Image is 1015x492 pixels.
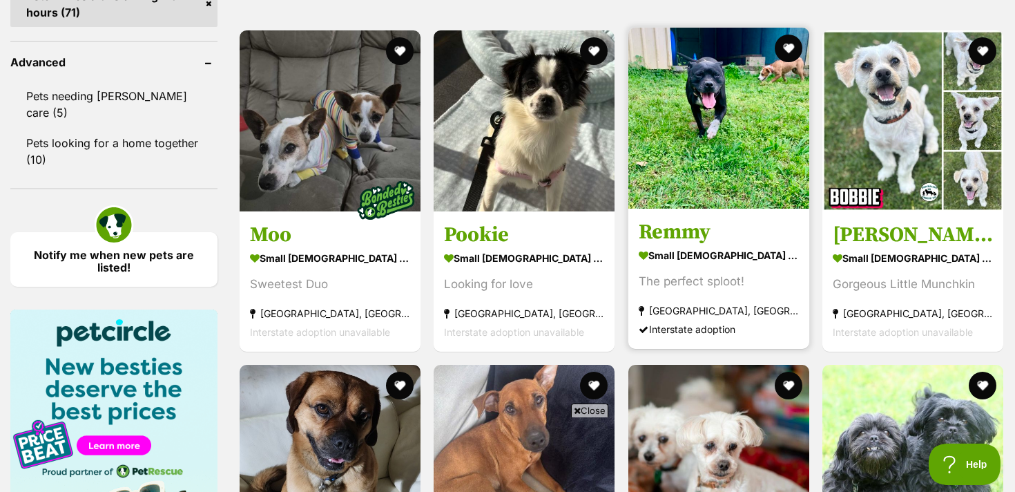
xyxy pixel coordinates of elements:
button: favourite [775,372,802,399]
button: favourite [969,372,996,399]
strong: [GEOGRAPHIC_DATA], [GEOGRAPHIC_DATA] [639,301,799,320]
img: bonded besties [351,166,420,235]
strong: small [DEMOGRAPHIC_DATA] Dog [639,245,799,265]
div: Sweetest Duo [250,275,410,294]
button: favourite [969,37,996,65]
strong: small [DEMOGRAPHIC_DATA] Dog [833,248,993,268]
div: Looking for love [444,275,604,294]
strong: small [DEMOGRAPHIC_DATA] Dog [250,248,410,268]
img: Pookie - Chihuahua Dog [434,30,615,211]
a: Pookie small [DEMOGRAPHIC_DATA] Dog Looking for love [GEOGRAPHIC_DATA], [GEOGRAPHIC_DATA] Interst... [434,211,615,352]
button: favourite [386,37,414,65]
a: Remmy small [DEMOGRAPHIC_DATA] Dog The perfect sploot! [GEOGRAPHIC_DATA], [GEOGRAPHIC_DATA] Inter... [628,209,809,349]
iframe: Advertisement [256,423,759,485]
button: favourite [581,372,608,399]
a: Pets needing [PERSON_NAME] care (5) [10,82,217,127]
div: The perfect sploot! [639,272,799,291]
button: favourite [386,372,414,399]
iframe: Help Scout Beacon - Open [929,444,1001,485]
a: Notify me when new pets are listed! [10,232,217,287]
button: favourite [775,35,802,62]
div: Interstate adoption [639,320,799,339]
strong: [GEOGRAPHIC_DATA], [GEOGRAPHIC_DATA] [250,304,410,323]
span: Close [571,404,608,417]
h3: Moo [250,222,410,248]
a: Pets looking for a home together (10) [10,129,217,174]
header: Advanced [10,56,217,68]
div: Gorgeous Little Munchkin [833,275,993,294]
img: Moo - Jack Russell Terrier Dog [240,30,420,211]
a: Moo small [DEMOGRAPHIC_DATA] Dog Sweetest Duo [GEOGRAPHIC_DATA], [GEOGRAPHIC_DATA] Interstate ado... [240,211,420,352]
strong: [GEOGRAPHIC_DATA], [GEOGRAPHIC_DATA] [833,304,993,323]
h3: Remmy [639,219,799,245]
strong: small [DEMOGRAPHIC_DATA] Dog [444,248,604,268]
span: Interstate adoption unavailable [833,326,973,338]
span: Interstate adoption unavailable [444,326,584,338]
img: Remmy - Staffordshire Bull Terrier Dog [628,28,809,209]
button: favourite [581,37,608,65]
img: Bobbie - Maltese Dog [822,30,1003,211]
span: Interstate adoption unavailable [250,326,390,338]
a: [PERSON_NAME] small [DEMOGRAPHIC_DATA] Dog Gorgeous Little Munchkin [GEOGRAPHIC_DATA], [GEOGRAPHI... [822,211,1003,352]
h3: Pookie [444,222,604,248]
strong: [GEOGRAPHIC_DATA], [GEOGRAPHIC_DATA] [444,304,604,323]
h3: [PERSON_NAME] [833,222,993,248]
